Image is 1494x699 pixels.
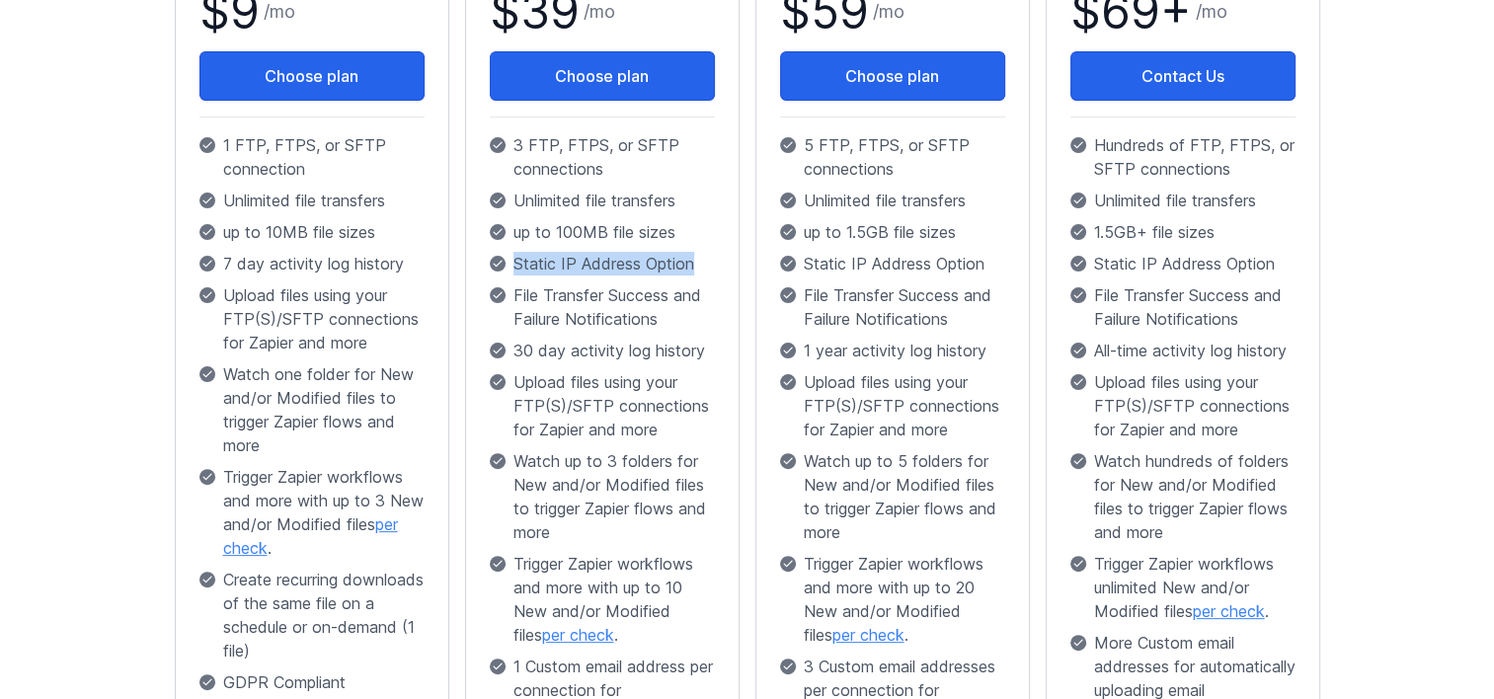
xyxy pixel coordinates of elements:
[513,552,715,647] span: Trigger Zapier workflows and more with up to 10 New and/or Modified files .
[490,339,715,362] p: 30 day activity log history
[199,189,425,212] p: Unlimited file transfers
[1070,252,1296,275] p: Static IP Address Option
[1070,133,1296,181] p: Hundreds of FTP, FTPS, or SFTP connections
[780,370,1005,441] p: Upload files using your FTP(S)/SFTP connections for Zapier and more
[199,133,425,181] p: 1 FTP, FTPS, or SFTP connection
[199,51,425,101] button: Choose plan
[490,220,715,244] p: up to 100MB file sizes
[1070,339,1296,362] p: All-time activity log history
[1202,1,1227,22] span: mo
[223,514,398,558] a: per check
[490,252,715,275] p: Static IP Address Option
[1094,552,1296,623] span: Trigger Zapier workflows unlimited New and/or Modified files .
[780,133,1005,181] p: 5 FTP, FTPS, or SFTP connections
[1070,370,1296,441] p: Upload files using your FTP(S)/SFTP connections for Zapier and more
[1070,283,1296,331] p: File Transfer Success and Failure Notifications
[490,449,715,544] p: Watch up to 3 folders for New and/or Modified files to trigger Zapier flows and more
[490,370,715,441] p: Upload files using your FTP(S)/SFTP connections for Zapier and more
[199,220,425,244] p: up to 10MB file sizes
[780,252,1005,275] p: Static IP Address Option
[780,220,1005,244] p: up to 1.5GB file sizes
[490,133,715,181] p: 3 FTP, FTPS, or SFTP connections
[542,625,614,645] a: per check
[490,51,715,101] button: Choose plan
[199,252,425,275] p: 7 day activity log history
[199,283,425,354] p: Upload files using your FTP(S)/SFTP connections for Zapier and more
[1070,449,1296,544] p: Watch hundreds of folders for New and/or Modified files to trigger Zapier flows and more
[199,670,425,694] p: GDPR Compliant
[199,568,425,662] p: Create recurring downloads of the same file on a schedule or on-demand (1 file)
[490,283,715,331] p: File Transfer Success and Failure Notifications
[780,339,1005,362] p: 1 year activity log history
[490,189,715,212] p: Unlimited file transfers
[590,1,615,22] span: mo
[804,552,1005,647] span: Trigger Zapier workflows and more with up to 20 New and/or Modified files .
[1070,189,1296,212] p: Unlimited file transfers
[832,625,904,645] a: per check
[780,189,1005,212] p: Unlimited file transfers
[780,449,1005,544] p: Watch up to 5 folders for New and/or Modified files to trigger Zapier flows and more
[780,51,1005,101] button: Choose plan
[1193,601,1265,621] a: per check
[1070,51,1296,101] a: Contact Us
[270,1,295,22] span: mo
[199,362,425,457] p: Watch one folder for New and/or Modified files to trigger Zapier flows and more
[223,465,425,560] span: Trigger Zapier workflows and more with up to 3 New and/or Modified files .
[879,1,904,22] span: mo
[1070,220,1296,244] p: 1.5GB+ file sizes
[780,283,1005,331] p: File Transfer Success and Failure Notifications
[1395,600,1470,675] iframe: Drift Widget Chat Controller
